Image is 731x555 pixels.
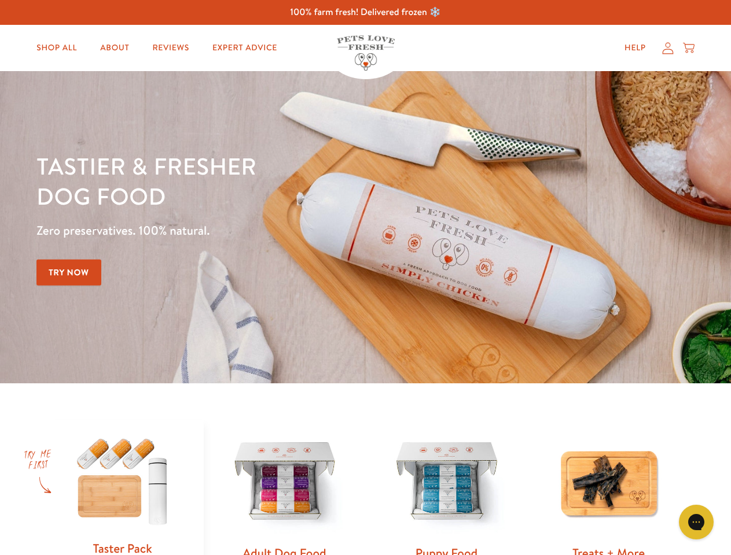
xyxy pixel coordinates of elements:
[27,36,86,60] a: Shop All
[203,36,286,60] a: Expert Advice
[36,151,475,211] h1: Tastier & fresher dog food
[36,220,475,241] p: Zero preservatives. 100% natural.
[143,36,198,60] a: Reviews
[337,35,395,71] img: Pets Love Fresh
[615,36,655,60] a: Help
[91,36,138,60] a: About
[673,501,719,543] iframe: Gorgias live chat messenger
[36,260,101,286] a: Try Now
